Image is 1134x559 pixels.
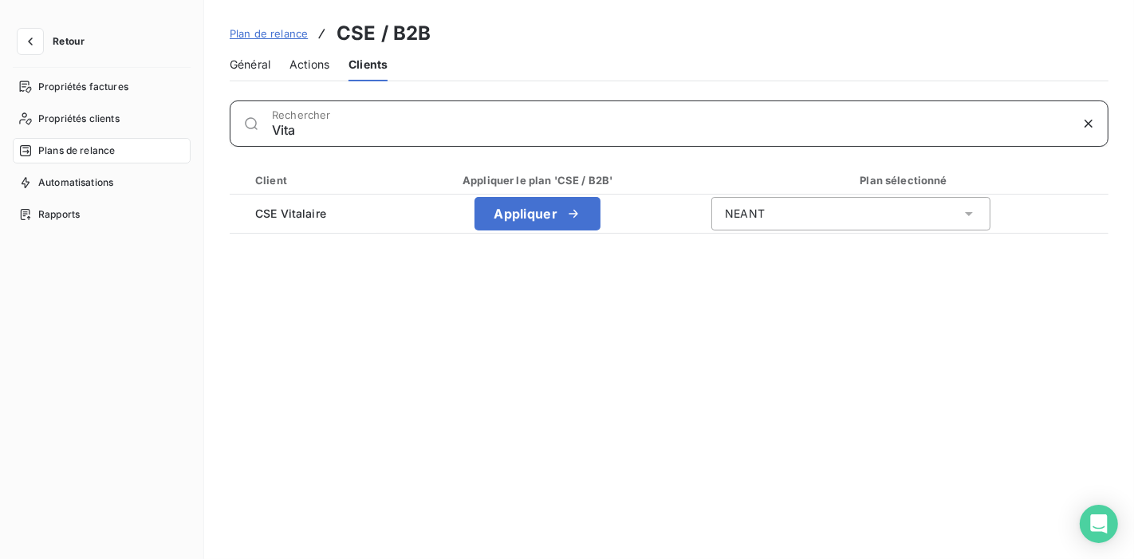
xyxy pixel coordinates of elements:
[13,170,191,195] a: Automatisations
[13,29,97,54] button: Retour
[53,37,85,46] span: Retour
[38,80,128,94] span: Propriétés factures
[715,172,1096,188] div: Plan sélectionné
[289,57,329,73] span: Actions
[13,106,191,132] a: Propriétés clients
[230,27,308,40] span: Plan de relance
[348,57,388,73] span: Clients
[13,138,191,163] a: Plans de relance
[272,122,1069,138] input: placeholder
[725,206,765,222] div: NEANT
[13,202,191,227] a: Rapports
[38,112,120,126] span: Propriétés clients
[337,19,431,48] h3: CSE / B2B
[474,197,600,230] button: Appliquer
[230,26,308,41] a: Plan de relance
[230,57,270,73] span: Général
[38,144,115,158] span: Plans de relance
[13,74,191,100] a: Propriétés factures
[38,207,80,222] span: Rapports
[392,172,686,188] div: Appliquer le plan 'CSE / B2B'
[1080,505,1118,543] div: Open Intercom Messenger
[246,172,364,188] div: Client
[242,205,364,222] span: CSE Vitalaire
[38,175,113,190] span: Automatisations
